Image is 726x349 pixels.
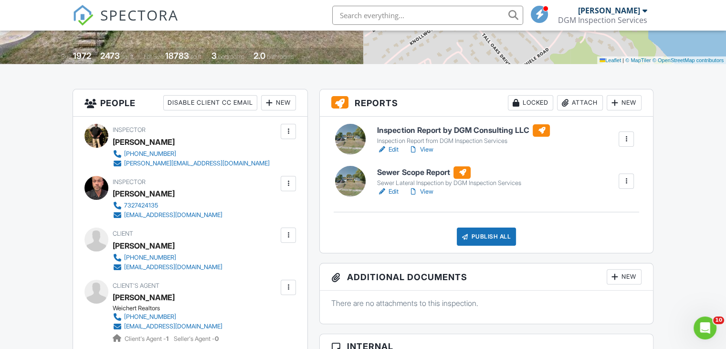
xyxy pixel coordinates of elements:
[125,335,170,342] span: Client's Agent -
[73,89,307,117] h3: People
[320,263,653,291] h3: Additional Documents
[163,95,257,110] div: Disable Client CC Email
[377,179,521,187] div: Sewer Lateral Inspection by DGM Inspection Services
[377,145,399,154] a: Edit
[578,6,640,15] div: [PERSON_NAME]
[377,124,550,137] h6: Inspection Report by DGM Consulting LLC
[211,51,217,61] div: 3
[174,335,219,342] span: Seller's Agent -
[61,53,72,60] span: Built
[100,5,179,25] span: SPECTORA
[377,166,521,187] a: Sewer Scope Report Sewer Lateral Inspection by DGM Inspection Services
[113,186,175,201] div: [PERSON_NAME]
[113,322,222,331] a: [EMAIL_ADDRESS][DOMAIN_NAME]
[113,290,175,305] a: [PERSON_NAME]
[144,53,164,60] span: Lot Size
[622,57,624,63] span: |
[377,166,521,179] h6: Sewer Scope Report
[377,137,550,145] div: Inspection Report from DGM Inspection Services
[124,160,270,167] div: [PERSON_NAME][EMAIL_ADDRESS][DOMAIN_NAME]
[113,178,146,185] span: Inspector
[607,269,642,284] div: New
[73,5,94,26] img: The Best Home Inspection Software - Spectora
[332,6,523,25] input: Search everything...
[124,150,176,158] div: [PHONE_NUMBER]
[113,282,159,289] span: Client's Agent
[73,51,91,61] div: 1972
[694,316,716,339] iframe: Intercom live chat
[408,187,433,196] a: View
[113,159,270,168] a: [PERSON_NAME][EMAIL_ADDRESS][DOMAIN_NAME]
[253,51,265,61] div: 2.0
[320,89,653,117] h3: Reports
[113,126,146,133] span: Inspector
[113,135,175,149] div: [PERSON_NAME]
[625,57,651,63] a: © MapTiler
[600,57,621,63] a: Leaflet
[113,210,222,220] a: [EMAIL_ADDRESS][DOMAIN_NAME]
[215,335,219,342] strong: 0
[124,254,176,262] div: [PHONE_NUMBER]
[457,228,516,246] div: Publish All
[73,13,179,33] a: SPECTORA
[558,15,647,25] div: DGM Inspection Services
[377,187,399,196] a: Edit
[508,95,553,110] div: Locked
[113,312,222,322] a: [PHONE_NUMBER]
[331,298,642,308] p: There are no attachments to this inspection.
[218,53,244,60] span: bedrooms
[267,53,294,60] span: bathrooms
[113,305,230,312] div: Weichert Realtors
[557,95,603,110] div: Attach
[124,202,158,209] div: 7327424135
[165,51,189,61] div: 18783
[113,201,222,210] a: 7327424135
[713,316,724,324] span: 10
[190,53,202,60] span: sq.ft.
[113,253,222,262] a: [PHONE_NUMBER]
[652,57,724,63] a: © OpenStreetMap contributors
[124,211,222,219] div: [EMAIL_ADDRESS][DOMAIN_NAME]
[121,53,135,60] span: sq. ft.
[124,263,222,271] div: [EMAIL_ADDRESS][DOMAIN_NAME]
[100,51,120,61] div: 2473
[166,335,168,342] strong: 1
[377,124,550,145] a: Inspection Report by DGM Consulting LLC Inspection Report from DGM Inspection Services
[607,95,642,110] div: New
[261,95,296,110] div: New
[124,313,176,321] div: [PHONE_NUMBER]
[113,239,175,253] div: [PERSON_NAME]
[113,149,270,159] a: [PHONE_NUMBER]
[113,262,222,272] a: [EMAIL_ADDRESS][DOMAIN_NAME]
[113,230,133,237] span: Client
[408,145,433,154] a: View
[124,323,222,330] div: [EMAIL_ADDRESS][DOMAIN_NAME]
